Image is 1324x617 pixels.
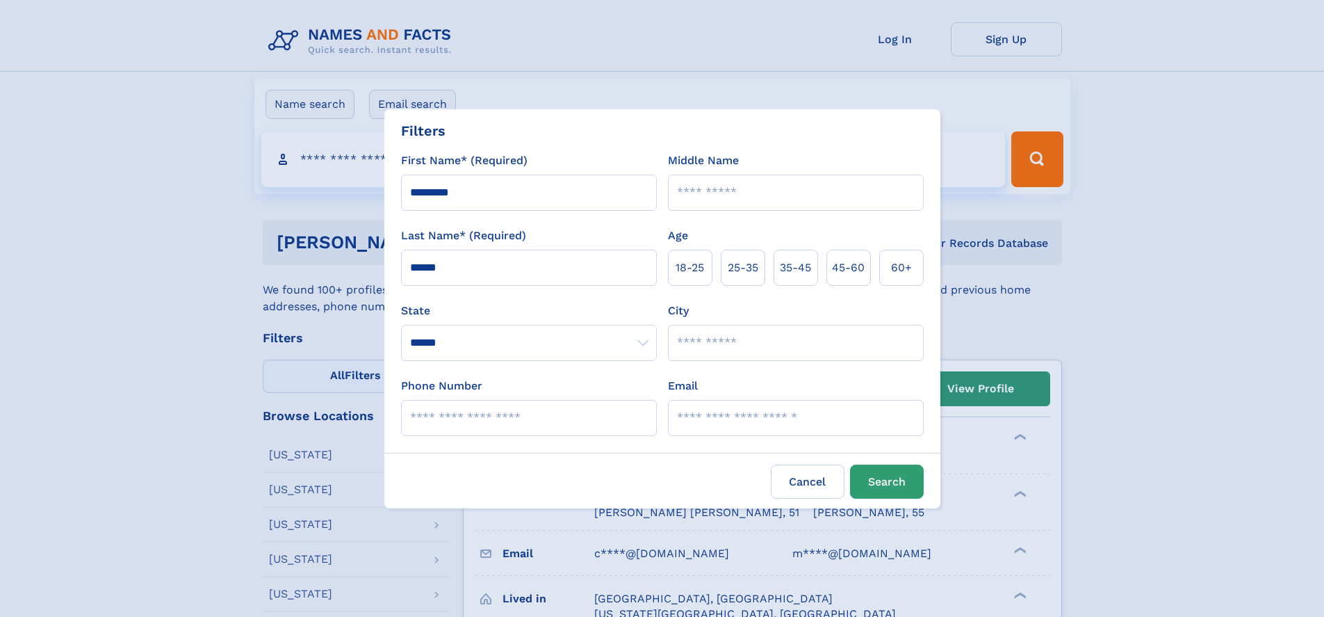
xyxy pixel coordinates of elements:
[401,378,482,394] label: Phone Number
[668,227,688,244] label: Age
[850,465,924,499] button: Search
[401,152,528,169] label: First Name* (Required)
[891,259,912,276] span: 60+
[668,303,689,319] label: City
[668,378,698,394] label: Email
[780,259,811,276] span: 35‑45
[676,259,704,276] span: 18‑25
[668,152,739,169] label: Middle Name
[728,259,758,276] span: 25‑35
[401,227,526,244] label: Last Name* (Required)
[771,465,844,499] label: Cancel
[832,259,865,276] span: 45‑60
[401,120,446,141] div: Filters
[401,303,657,319] label: State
